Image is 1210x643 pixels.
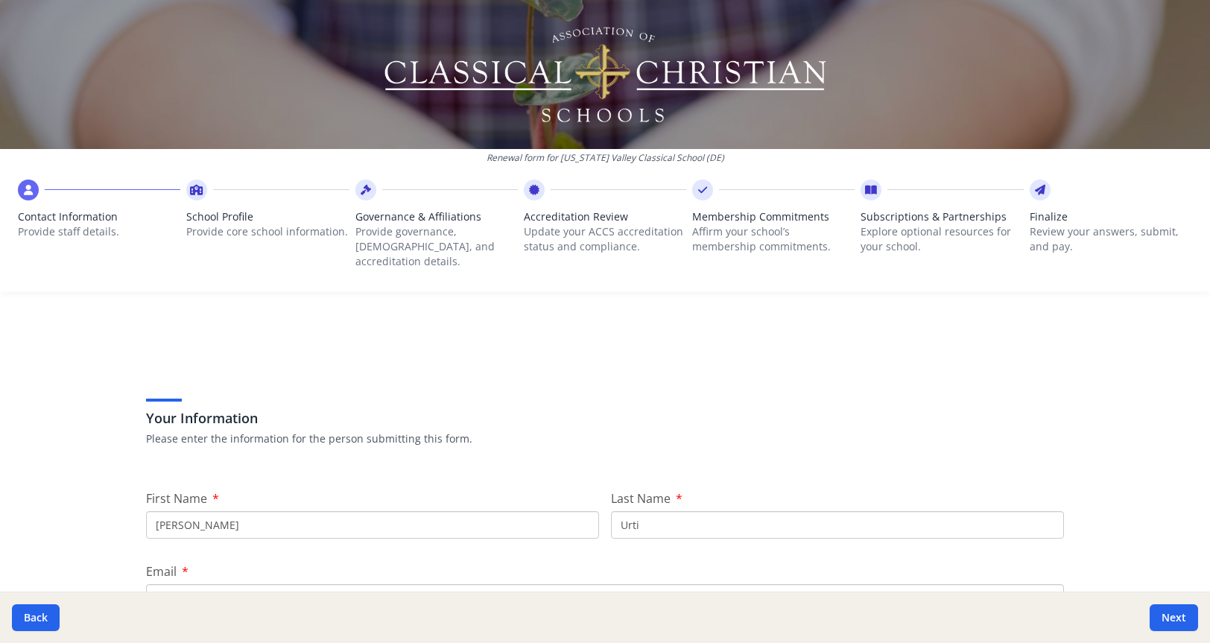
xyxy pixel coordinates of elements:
p: Provide core school information. [186,224,349,239]
span: Subscriptions & Partnerships [861,209,1023,224]
span: Finalize [1030,209,1192,224]
button: Back [12,604,60,631]
span: Accreditation Review [524,209,686,224]
p: Affirm your school’s membership commitments. [692,224,855,254]
p: Provide governance, [DEMOGRAPHIC_DATA], and accreditation details. [355,224,518,269]
span: Contact Information [18,209,180,224]
button: Next [1150,604,1198,631]
span: First Name [146,490,207,507]
p: Explore optional resources for your school. [861,224,1023,254]
span: Governance & Affiliations [355,209,518,224]
p: Update your ACCS accreditation status and compliance. [524,224,686,254]
p: Review your answers, submit, and pay. [1030,224,1192,254]
span: Membership Commitments [692,209,855,224]
p: Please enter the information for the person submitting this form. [146,431,1064,446]
span: School Profile [186,209,349,224]
h3: Your Information [146,408,1064,428]
span: Email [146,563,177,580]
img: Logo [382,22,829,127]
p: Provide staff details. [18,224,180,239]
span: Last Name [611,490,671,507]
